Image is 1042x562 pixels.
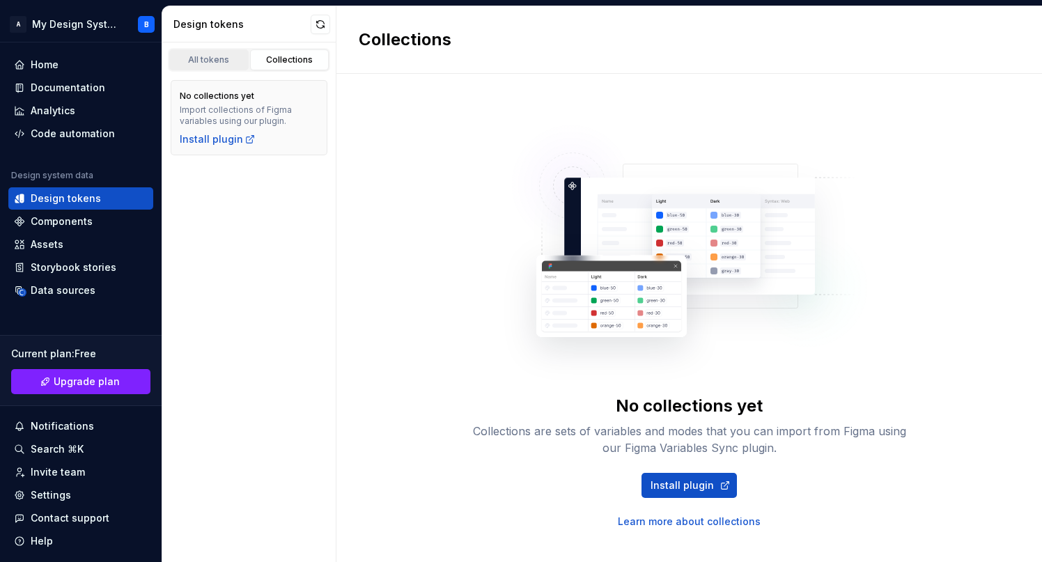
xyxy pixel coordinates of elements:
a: Storybook stories [8,256,153,279]
div: Notifications [31,419,94,433]
div: B [144,19,149,30]
button: Contact support [8,507,153,529]
a: Invite team [8,461,153,483]
div: Code automation [31,127,115,141]
a: Analytics [8,100,153,122]
a: Home [8,54,153,76]
div: Settings [31,488,71,502]
a: Components [8,210,153,233]
button: Notifications [8,415,153,437]
a: Install plugin [641,473,737,498]
div: Design tokens [31,192,101,205]
button: Help [8,530,153,552]
div: My Design System [32,17,121,31]
div: No collections yet [180,91,254,102]
span: Upgrade plan [54,375,120,389]
div: Design system data [11,170,93,181]
div: Analytics [31,104,75,118]
a: Install plugin [180,132,256,146]
div: Documentation [31,81,105,95]
div: Components [31,214,93,228]
div: Search ⌘K [31,442,84,456]
div: Design tokens [173,17,311,31]
button: AMy Design SystemB [3,9,159,39]
div: No collections yet [616,395,763,417]
a: Learn more about collections [618,515,761,529]
a: Assets [8,233,153,256]
div: Invite team [31,465,85,479]
div: Storybook stories [31,260,116,274]
div: Assets [31,237,63,251]
div: Data sources [31,283,95,297]
h2: Collections [359,29,451,51]
div: Import collections of Figma variables using our plugin. [180,104,318,127]
div: A [10,16,26,33]
div: Collections [255,54,325,65]
a: Settings [8,484,153,506]
div: Collections are sets of variables and modes that you can import from Figma using our Figma Variab... [467,423,912,456]
div: Home [31,58,59,72]
a: Code automation [8,123,153,145]
span: Install plugin [651,478,714,492]
a: Upgrade plan [11,369,150,394]
div: Contact support [31,511,109,525]
div: Help [31,534,53,548]
button: Search ⌘K [8,438,153,460]
div: All tokens [174,54,244,65]
a: Design tokens [8,187,153,210]
a: Data sources [8,279,153,302]
a: Documentation [8,77,153,99]
div: Current plan : Free [11,347,150,361]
